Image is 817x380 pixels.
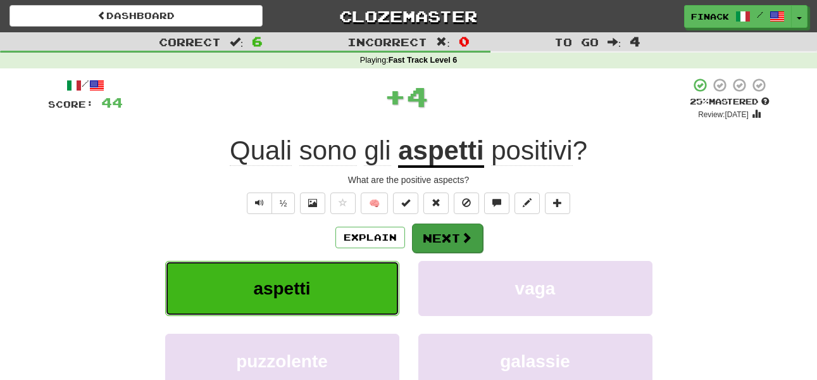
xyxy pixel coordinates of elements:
strong: Fast Track Level 6 [389,56,458,65]
button: Show image (alt+x) [300,193,325,214]
span: 25 % [690,96,709,106]
button: vaga [418,261,652,316]
button: Discuss sentence (alt+u) [484,193,509,214]
span: 4 [406,80,428,112]
span: ? [484,136,587,166]
span: sono [299,136,357,166]
span: puzzolente [236,351,328,371]
button: Ignore sentence (alt+i) [454,193,479,214]
button: Favorite sentence (alt+f) [330,193,356,214]
span: Finack [691,11,729,22]
button: Set this sentence to 100% Mastered (alt+m) [393,193,418,214]
div: Text-to-speech controls [244,193,296,214]
span: : [230,37,244,47]
button: Edit sentence (alt+d) [515,193,540,214]
span: : [436,37,450,47]
a: Dashboard [9,5,263,27]
span: vaga [515,279,556,298]
span: 6 [252,34,263,49]
button: Next [412,224,483,253]
div: What are the positive aspects? [48,174,770,186]
button: Play sentence audio (ctl+space) [247,193,272,214]
span: + [384,77,406,115]
a: Clozemaster [282,5,535,27]
small: Review: [DATE] [698,110,749,119]
span: Score: [48,99,94,110]
span: gli [364,136,390,166]
button: 🧠 [361,193,388,214]
span: 0 [459,34,470,49]
span: / [757,10,763,19]
button: Explain [335,227,405,248]
span: aspetti [253,279,310,298]
span: : [608,37,621,47]
u: aspetti [398,136,483,168]
div: / [48,77,123,93]
span: galassie [500,351,570,371]
span: 44 [101,94,123,110]
button: Add to collection (alt+a) [545,193,570,214]
span: Incorrect [347,35,427,48]
span: positivi [491,136,572,166]
span: To go [554,35,599,48]
div: Mastered [690,96,770,108]
a: Finack / [684,5,792,28]
button: Reset to 0% Mastered (alt+r) [423,193,449,214]
span: Correct [159,35,221,48]
button: aspetti [165,261,399,316]
span: 4 [630,34,640,49]
button: ½ [271,193,296,214]
span: Quali [230,136,292,166]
